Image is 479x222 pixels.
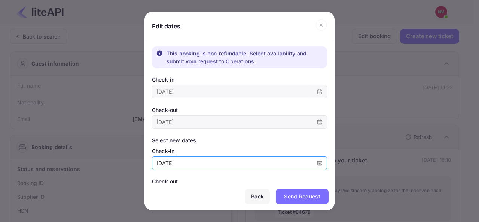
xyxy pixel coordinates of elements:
[245,189,270,204] button: Back
[152,147,327,155] div: Check-in
[317,161,322,166] svg: calender simple
[152,136,327,144] div: Select new dates:
[152,76,327,83] div: Check-in
[152,106,327,114] div: Check-out
[152,157,312,170] input: yyyy-MM-dd
[276,189,329,204] button: Send Request
[284,192,320,201] div: Send Request
[152,22,180,30] div: Edit dates
[251,192,264,201] div: Back
[167,49,320,65] div: This booking is non-refundable. Select availability and submit your request to Operations.
[152,177,327,185] div: Check-out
